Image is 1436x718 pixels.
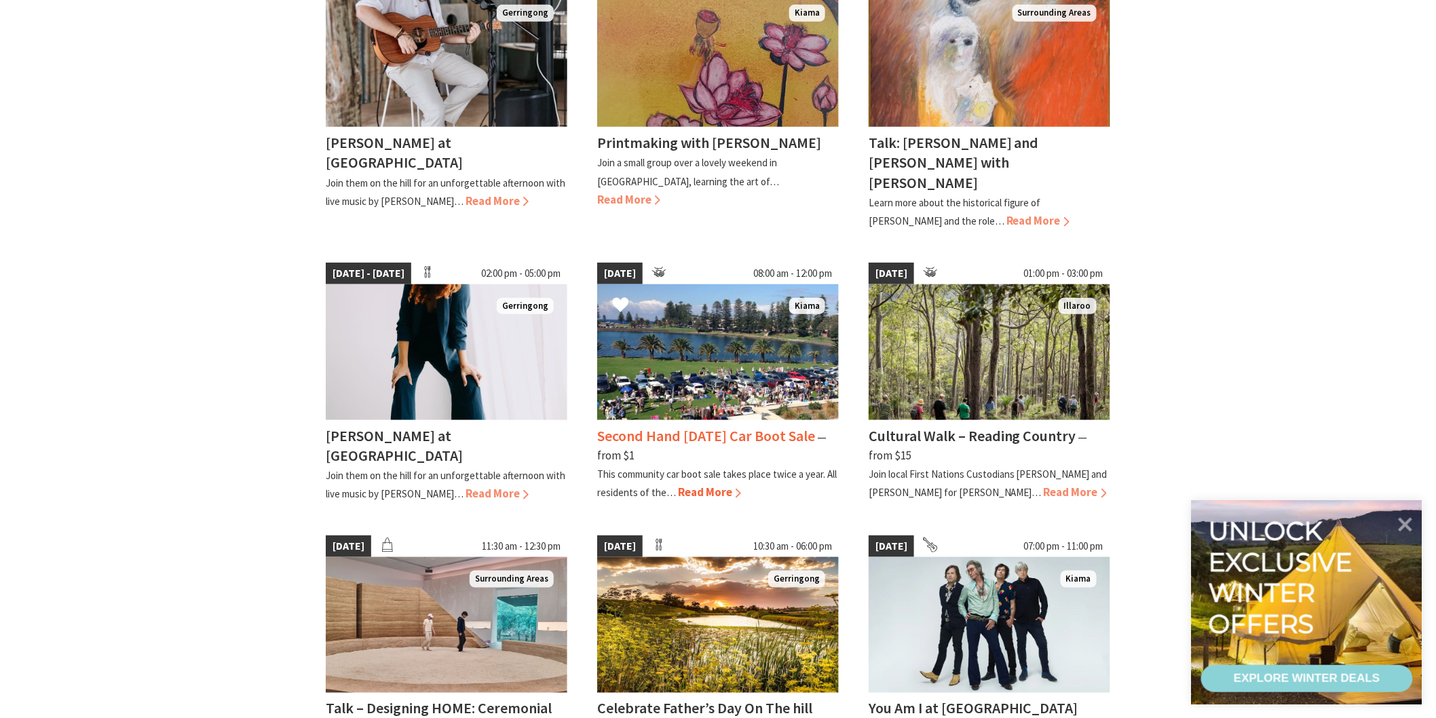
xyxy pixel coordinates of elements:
img: Car boot sale [597,284,839,420]
p: Learn more about the historical figure of [PERSON_NAME] and the role… [869,196,1041,227]
img: Kay Proudlove [326,284,567,420]
h4: [PERSON_NAME] at [GEOGRAPHIC_DATA] [326,133,463,172]
h4: Cultural Walk – Reading Country [869,426,1076,445]
span: [DATE] - [DATE] [326,263,411,284]
span: [DATE] [869,263,914,284]
h4: Celebrate Father’s Day On The hill [597,699,812,718]
span: Gerringong [497,5,554,22]
span: Surrounding Areas [1013,5,1097,22]
span: Read More [1006,213,1070,228]
span: Kiama [789,5,825,22]
div: Unlock exclusive winter offers [1209,516,1359,639]
img: Two visitors stand in the middle ofn a circular stone art installation with sand in the middle [326,557,567,693]
span: Illaroo [1059,298,1097,315]
a: [DATE] - [DATE] 02:00 pm - 05:00 pm Kay Proudlove Gerringong [PERSON_NAME] at [GEOGRAPHIC_DATA] J... [326,263,567,503]
span: 02:00 pm - 05:00 pm [474,263,567,284]
span: 07:00 pm - 11:00 pm [1017,535,1110,557]
a: [DATE] 08:00 am - 12:00 pm Car boot sale Kiama Second Hand [DATE] Car Boot Sale ⁠— from $1 This c... [597,263,839,503]
button: Click to Favourite Second Hand Saturday Car Boot Sale [599,283,643,329]
span: [DATE] [326,535,371,557]
h4: [PERSON_NAME] at [GEOGRAPHIC_DATA] [326,426,463,465]
h4: Talk: [PERSON_NAME] and [PERSON_NAME] with [PERSON_NAME] [869,133,1039,191]
p: Join them on the hill for an unforgettable afternoon with live music by [PERSON_NAME]… [326,176,565,208]
span: ⁠— from $15 [869,430,1088,463]
span: Read More [597,192,660,207]
span: Read More [466,193,529,208]
p: Join local First Nations Custodians [PERSON_NAME] and [PERSON_NAME] for [PERSON_NAME]… [869,468,1108,499]
h4: You Am I at [GEOGRAPHIC_DATA] [869,699,1078,718]
h4: Printmaking with [PERSON_NAME] [597,133,821,152]
span: Read More [678,485,741,499]
span: 11:30 am - 12:30 pm [475,535,567,557]
img: Visitors walk in single file along the Buddawang Track [869,284,1110,420]
span: Kiama [1061,571,1097,588]
img: Crooked River Estate [597,557,839,693]
span: [DATE] [597,535,643,557]
span: [DATE] [869,535,914,557]
img: You Am I [869,557,1110,693]
span: ⁠— from $1 [597,430,827,463]
span: Read More [1044,485,1107,499]
span: Surrounding Areas [470,571,554,588]
span: Kiama [789,298,825,315]
h4: Second Hand [DATE] Car Boot Sale [597,426,815,445]
span: 01:00 pm - 03:00 pm [1017,263,1110,284]
p: This community car boot sale takes place twice a year. All residents of the… [597,468,837,499]
a: EXPLORE WINTER DEALS [1201,665,1413,692]
span: Gerringong [497,298,554,315]
span: Gerringong [768,571,825,588]
p: Join them on the hill for an unforgettable afternoon with live music by [PERSON_NAME]… [326,469,565,500]
div: EXPLORE WINTER DEALS [1234,665,1380,692]
span: [DATE] [597,263,643,284]
span: 08:00 am - 12:00 pm [747,263,839,284]
span: 10:30 am - 06:00 pm [747,535,839,557]
a: [DATE] 01:00 pm - 03:00 pm Visitors walk in single file along the Buddawang Track Illaroo Cultura... [869,263,1110,503]
p: Join a small group over a lovely weekend in [GEOGRAPHIC_DATA], learning the art of… [597,156,779,187]
span: Read More [466,486,529,501]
